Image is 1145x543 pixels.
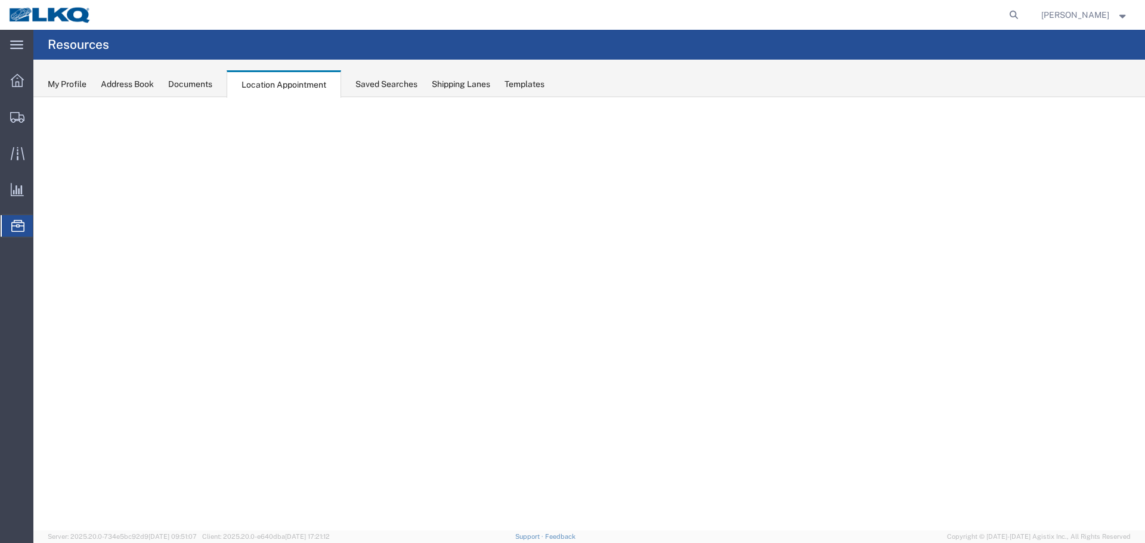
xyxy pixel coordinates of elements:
a: Feedback [545,533,575,540]
span: [DATE] 17:21:12 [285,533,330,540]
div: Saved Searches [355,78,417,91]
div: Address Book [101,78,154,91]
div: Templates [505,78,544,91]
span: Client: 2025.20.0-e640dba [202,533,330,540]
div: Documents [168,78,212,91]
span: [DATE] 09:51:07 [148,533,197,540]
h4: Resources [48,30,109,60]
span: William Haney [1041,8,1109,21]
span: Server: 2025.20.0-734e5bc92d9 [48,533,197,540]
iframe: FS Legacy Container [33,97,1145,530]
img: logo [8,6,92,24]
div: Location Appointment [227,70,341,98]
span: Copyright © [DATE]-[DATE] Agistix Inc., All Rights Reserved [947,532,1131,542]
a: Support [515,533,545,540]
div: Shipping Lanes [432,78,490,91]
button: [PERSON_NAME] [1041,8,1129,22]
div: My Profile [48,78,86,91]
